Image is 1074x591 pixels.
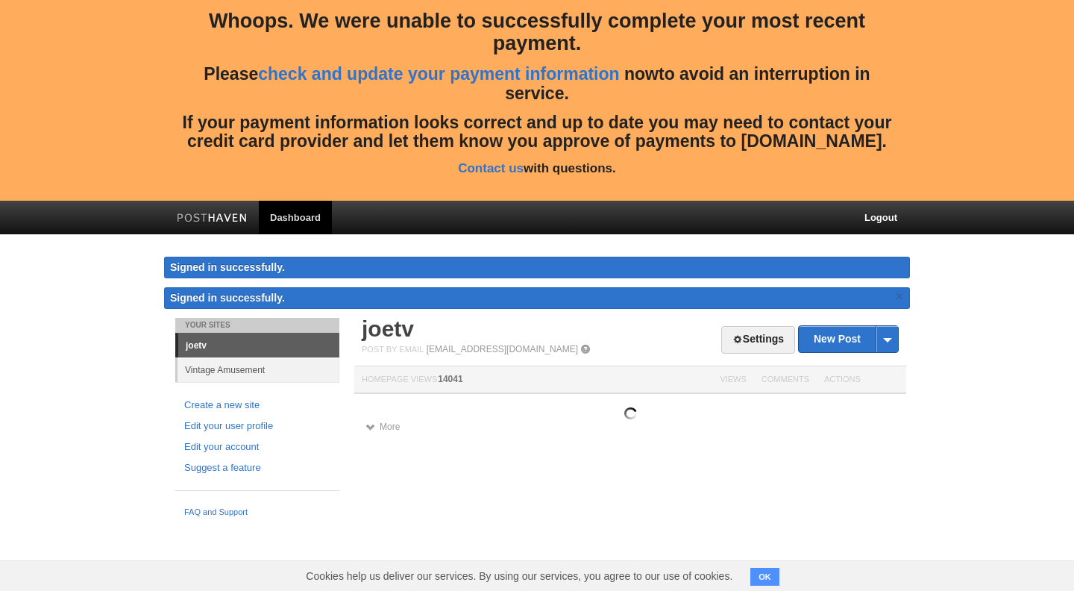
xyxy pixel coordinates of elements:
th: Actions [817,366,906,394]
a: Create a new site [184,398,330,413]
a: Logout [853,201,908,234]
span: Post by Email [362,345,424,354]
a: Vintage Amusement [178,357,339,382]
h3: Whoops. We were unable to successfully complete your most recent payment. [175,10,899,54]
strong: now [624,64,659,84]
th: Views [712,366,753,394]
h4: If your payment information looks correct and up to date you may need to contact your credit card... [175,113,899,151]
a: FAQ and Support [184,506,330,519]
a: Settings [721,326,795,354]
li: Your Sites [175,318,339,333]
a: check and update your payment information [258,64,619,84]
h4: Please to avoid an interruption in service. [175,65,899,103]
th: Homepage Views [354,366,712,394]
span: Signed in successfully. [170,292,285,304]
th: Comments [754,366,817,394]
h5: with questions. [175,162,899,176]
img: loading.gif [624,407,637,419]
a: Suggest a feature [184,460,330,476]
a: Dashboard [259,201,332,234]
span: 14041 [438,374,462,384]
a: Edit your account [184,440,330,455]
a: [EMAIL_ADDRESS][DOMAIN_NAME] [427,344,578,354]
a: × [893,287,906,306]
a: Contact us [458,161,524,175]
a: Edit your user profile [184,419,330,434]
button: OK [750,568,779,586]
span: Cookies help us deliver our services. By using our services, you agree to our use of cookies. [291,561,747,591]
a: More [365,422,400,432]
div: Signed in successfully. [164,257,910,278]
a: joetv [178,334,339,357]
a: joetv [362,316,414,341]
img: Posthaven-bar [177,213,248,225]
a: New Post [799,326,898,352]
